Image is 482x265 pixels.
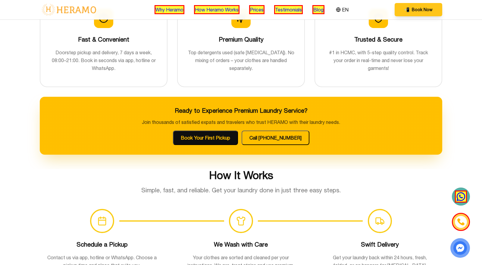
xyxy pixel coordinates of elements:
[458,219,465,225] img: phone-icon
[194,5,239,14] a: How Heramo Works
[186,240,296,249] h3: We Wash with Care
[49,106,433,115] h3: Ready to Experience Premium Laundry Service?
[50,35,157,44] h3: Fast & Convenient
[173,131,238,145] button: Book Your First Pickup
[453,214,469,230] a: phone-icon
[325,240,435,249] h3: Swift Delivery
[187,49,295,72] p: Top detergents used (safe [MEDICAL_DATA]). No mixing of orders – your clothes are handled separat...
[155,5,184,14] a: Why Heramo
[404,7,409,13] span: phone
[140,186,342,194] p: Simple, fast, and reliable. Get your laundry done in just three easy steps.
[49,118,433,126] p: Join thousands of satisfied expats and travelers who trust HERAMO with their laundry needs.
[325,35,432,44] h3: Trusted & Secure
[40,3,98,16] img: logo-with-text.png
[312,5,324,14] a: Blog
[187,35,295,44] h3: Premium Quality
[274,5,303,14] a: Testimonials
[334,6,350,14] button: EN
[40,169,442,181] h2: How It Works
[412,7,433,13] span: Book Now
[325,49,432,72] p: #1 in HCMC, with 5-step quality control. Track your order in real-time and never lose your garments!
[249,5,264,14] a: Prices
[47,240,157,249] h3: Schedule a Pickup
[242,131,309,145] button: Call [PHONE_NUMBER]
[395,3,442,16] button: phone Book Now
[50,49,157,72] p: Doorstep pickup and delivery, 7 days a week, 08:00–21:00. Book in seconds via app, hotline or Wha...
